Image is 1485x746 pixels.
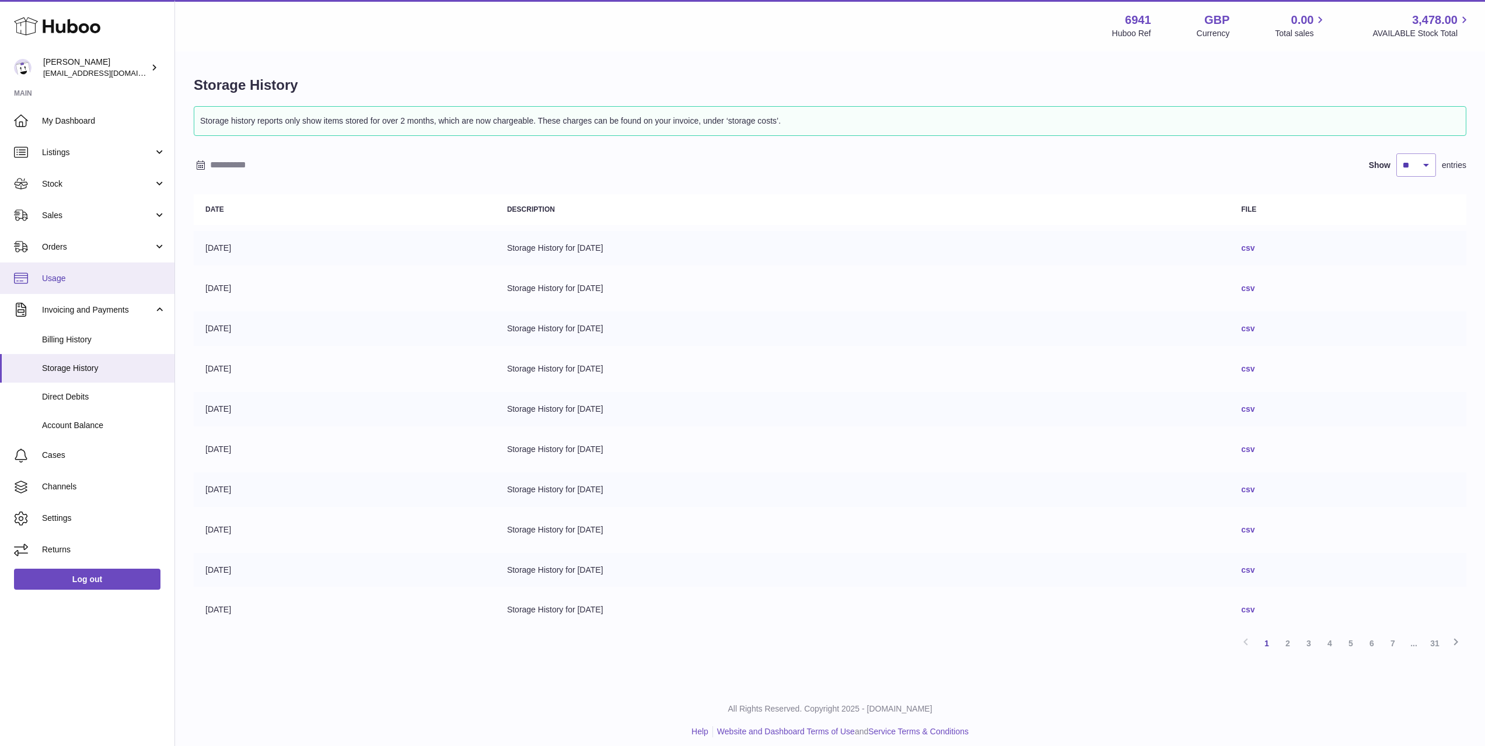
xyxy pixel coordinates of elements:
a: csv [1241,324,1255,333]
a: csv [1241,404,1255,414]
td: [DATE] [194,593,495,627]
span: [EMAIL_ADDRESS][DOMAIN_NAME] [43,68,172,78]
td: [DATE] [194,472,495,507]
a: 31 [1424,633,1445,654]
td: [DATE] [194,352,495,386]
span: Direct Debits [42,391,166,402]
span: 3,478.00 [1412,12,1458,28]
a: csv [1241,565,1255,575]
span: entries [1442,160,1466,171]
strong: 6941 [1125,12,1151,28]
p: Storage history reports only show items stored for over 2 months, which are now chargeable. These... [200,113,1460,129]
strong: Date [205,205,224,213]
span: Cases [42,450,166,461]
div: [PERSON_NAME] [43,57,148,79]
span: Listings [42,147,153,158]
span: Settings [42,513,166,524]
a: 5 [1340,633,1361,654]
a: csv [1241,283,1255,293]
a: 6 [1361,633,1382,654]
td: Storage History for [DATE] [495,392,1229,426]
span: My Dashboard [42,115,166,127]
a: Log out [14,569,160,590]
span: Stock [42,178,153,190]
td: Storage History for [DATE] [495,553,1229,587]
label: Show [1369,160,1390,171]
div: Currency [1197,28,1230,39]
td: Storage History for [DATE] [495,593,1229,627]
td: Storage History for [DATE] [495,513,1229,547]
span: Orders [42,241,153,253]
a: csv [1241,605,1255,614]
td: [DATE] [194,513,495,547]
td: Storage History for [DATE] [495,271,1229,306]
td: [DATE] [194,271,495,306]
img: support@photogears.uk [14,59,32,76]
span: Account Balance [42,420,166,431]
span: Sales [42,210,153,221]
a: csv [1241,364,1255,373]
span: Total sales [1275,28,1327,39]
td: Storage History for [DATE] [495,352,1229,386]
div: Huboo Ref [1112,28,1151,39]
a: csv [1241,243,1255,253]
span: Usage [42,273,166,284]
a: Help [691,727,708,736]
a: csv [1241,444,1255,454]
span: Returns [42,544,166,555]
p: All Rights Reserved. Copyright 2025 - [DOMAIN_NAME] [184,703,1476,715]
a: csv [1241,525,1255,534]
li: and [713,726,969,737]
td: [DATE] [194,432,495,467]
span: ... [1403,633,1424,654]
a: 4 [1319,633,1340,654]
h1: Storage History [194,76,1466,94]
a: 1 [1256,633,1277,654]
td: [DATE] [194,231,495,265]
a: 0.00 Total sales [1275,12,1327,39]
a: 7 [1382,633,1403,654]
strong: File [1241,205,1256,213]
a: 3,478.00 AVAILABLE Stock Total [1372,12,1471,39]
strong: GBP [1204,12,1229,28]
a: 2 [1277,633,1298,654]
td: Storage History for [DATE] [495,231,1229,265]
td: [DATE] [194,311,495,346]
td: Storage History for [DATE] [495,432,1229,467]
a: csv [1241,485,1255,494]
td: [DATE] [194,392,495,426]
span: 0.00 [1291,12,1314,28]
span: AVAILABLE Stock Total [1372,28,1471,39]
td: Storage History for [DATE] [495,311,1229,346]
td: Storage History for [DATE] [495,472,1229,507]
span: Storage History [42,363,166,374]
td: [DATE] [194,553,495,587]
a: 3 [1298,633,1319,654]
strong: Description [507,205,555,213]
span: Channels [42,481,166,492]
span: Invoicing and Payments [42,304,153,316]
span: Billing History [42,334,166,345]
a: Website and Dashboard Terms of Use [717,727,855,736]
a: Service Terms & Conditions [868,727,969,736]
